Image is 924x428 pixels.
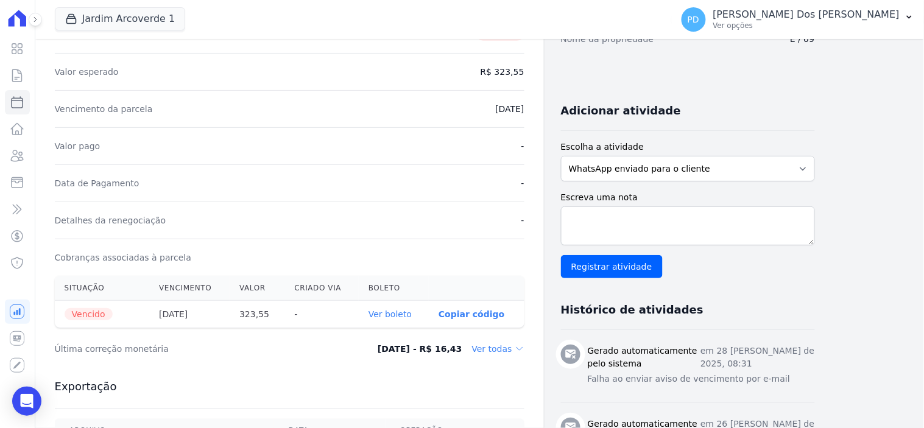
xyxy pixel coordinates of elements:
dd: - [521,140,524,152]
th: - [284,301,358,328]
th: 323,55 [230,301,284,328]
th: Criado via [284,276,358,301]
dt: Data de Pagamento [55,177,139,189]
p: Ver opções [713,21,900,30]
h3: Exportação [55,379,524,394]
dd: [DATE] - R$ 16,43 [378,343,462,355]
dt: Vencimento da parcela [55,103,153,115]
h3: Gerado automaticamente pelo sistema [588,345,701,370]
th: Valor [230,276,284,301]
th: Boleto [359,276,429,301]
th: [DATE] [149,301,230,328]
dd: - [521,177,524,189]
dt: Valor pago [55,140,101,152]
a: Ver boleto [369,309,412,319]
dd: Ver todas [472,343,524,355]
dt: Última correção monetária [55,343,333,355]
button: Copiar código [439,309,504,319]
p: [PERSON_NAME] Dos [PERSON_NAME] [713,9,900,21]
dd: [DATE] [495,103,524,115]
span: Vencido [65,308,113,320]
dt: Cobranças associadas à parcela [55,251,191,264]
button: Jardim Arcoverde 1 [55,7,186,30]
dd: R$ 323,55 [481,66,524,78]
th: Vencimento [149,276,230,301]
label: Escolha a atividade [561,141,815,153]
input: Registrar atividade [561,255,663,278]
h3: Adicionar atividade [561,103,681,118]
div: Open Intercom Messenger [12,387,41,416]
p: Falha ao enviar aviso de vencimento por e-mail [588,373,815,385]
button: PD [PERSON_NAME] Dos [PERSON_NAME] Ver opções [672,2,924,37]
dt: Valor esperado [55,66,119,78]
span: PD [688,15,699,24]
dd: - [521,214,524,226]
dt: Detalhes da renegociação [55,214,166,226]
p: em 28 [PERSON_NAME] de 2025, 08:31 [700,345,814,370]
label: Escreva uma nota [561,191,815,204]
dd: E / 09 [790,33,814,45]
h3: Histórico de atividades [561,303,704,317]
th: Situação [55,276,150,301]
